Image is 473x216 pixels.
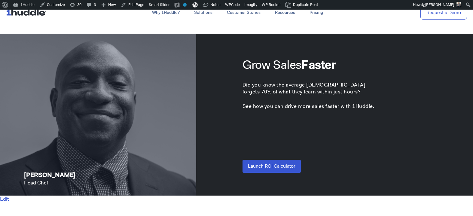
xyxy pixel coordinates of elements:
[268,7,302,18] a: Resources
[183,3,187,7] div: No index
[302,7,330,18] a: Pricing
[301,56,336,73] b: Faster
[187,7,220,18] a: Solutions
[243,57,399,72] h1: Grow Sales
[425,2,454,7] span: [PERSON_NAME]
[420,5,467,20] a: Request a Demo
[243,81,399,110] p: Did you know the average [DEMOGRAPHIC_DATA] forgets 70% of what they learn within just hours? See...
[243,160,301,173] input: Launch ROI Calculator
[220,7,268,18] a: Customer Stories
[145,7,187,18] a: Why 1Huddle?
[24,171,75,179] h3: [PERSON_NAME]
[6,7,49,18] img: ...
[456,2,461,7] img: Avatar photo
[24,179,48,187] p: Head Chef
